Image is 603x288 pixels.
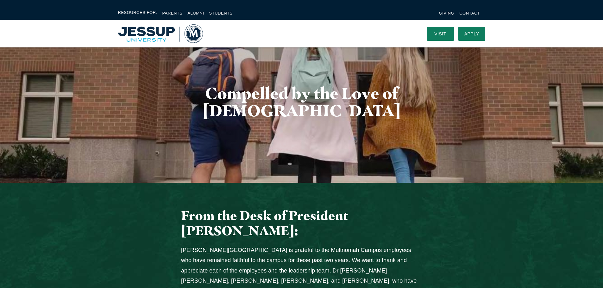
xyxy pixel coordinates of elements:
[459,11,480,15] a: Contact
[118,85,485,119] h2: Compelled by the Love of [DEMOGRAPHIC_DATA]
[118,9,157,17] span: Resources For:
[187,11,204,15] a: Alumni
[439,11,455,15] a: Giving
[427,27,454,41] a: Visit
[162,11,183,15] a: Parents
[458,27,485,41] a: Apply
[181,208,348,238] span: From the Desk of President [PERSON_NAME]:
[118,24,203,43] img: Multnomah University Logo
[209,11,233,15] a: Students
[118,24,203,43] a: Home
